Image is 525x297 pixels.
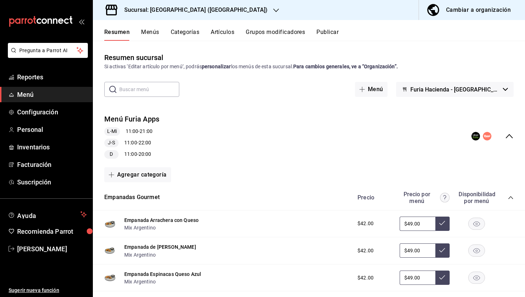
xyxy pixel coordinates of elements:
[355,82,387,97] button: Menú
[104,127,159,136] div: 11:00 - 21:00
[396,82,514,97] button: Furia Hacienda - [GEOGRAPHIC_DATA]
[124,243,196,251] button: Empanada de [PERSON_NAME]
[124,278,156,285] button: Mix Argentino
[17,107,87,117] span: Configuración
[316,29,339,41] button: Publicar
[104,245,116,256] img: Preview
[141,29,159,41] button: Menús
[17,210,77,219] span: Ayuda
[171,29,200,41] button: Categorías
[400,243,435,258] input: Sin ajuste
[119,6,267,14] h3: Sucursal: [GEOGRAPHIC_DATA] ([GEOGRAPHIC_DATA])
[124,271,201,278] button: Empanada Espinacas Queso Azul
[17,125,87,134] span: Personal
[293,64,398,69] strong: Para cambios generales, ve a “Organización”.
[104,272,116,283] img: Preview
[9,287,87,294] span: Sugerir nueva función
[202,64,231,69] strong: personalizar
[350,194,396,201] div: Precio
[104,29,525,41] div: navigation tabs
[357,220,374,227] span: $42.00
[246,29,305,41] button: Grupos modificadores
[104,29,130,41] button: Resumen
[400,271,435,285] input: Sin ajuste
[17,177,87,187] span: Suscripción
[400,217,435,231] input: Sin ajuste
[17,90,87,99] span: Menú
[104,63,514,70] div: Si activas ‘Editar artículo por menú’, podrás los menús de esta sucursal.
[124,224,156,231] button: Mix Argentino
[79,19,84,24] button: open_drawer_menu
[124,251,156,258] button: Mix Argentino
[8,43,88,58] button: Pregunta a Parrot AI
[459,191,494,204] div: Disponibilidad por menú
[104,128,120,135] span: L-Mi
[17,227,87,236] span: Recomienda Parrot
[104,218,116,229] img: Preview
[104,167,171,182] button: Agregar categoría
[5,52,88,59] a: Pregunta a Parrot AI
[400,191,450,204] div: Precio por menú
[17,72,87,82] span: Reportes
[104,150,159,159] div: 11:00 - 20:00
[93,108,525,164] div: collapse-menu-row
[17,244,87,254] span: [PERSON_NAME]
[17,142,87,152] span: Inventarios
[19,47,77,54] span: Pregunta a Parrot AI
[105,139,118,147] span: J-S
[119,82,179,96] input: Buscar menú
[104,193,160,202] button: Empanadas Gourmet
[357,274,374,282] span: $42.00
[124,217,199,224] button: Empanada Arrachera con Queso
[17,160,87,169] span: Facturación
[104,114,159,124] button: Menú Furia Apps
[104,139,159,147] div: 11:00 - 22:00
[211,29,234,41] button: Artículos
[357,247,374,254] span: $42.00
[446,5,511,15] div: Cambiar a organización
[410,86,500,93] span: Furia Hacienda - [GEOGRAPHIC_DATA]
[104,52,163,63] div: Resumen sucursal
[107,150,116,158] span: D
[508,195,514,201] button: collapse-category-row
